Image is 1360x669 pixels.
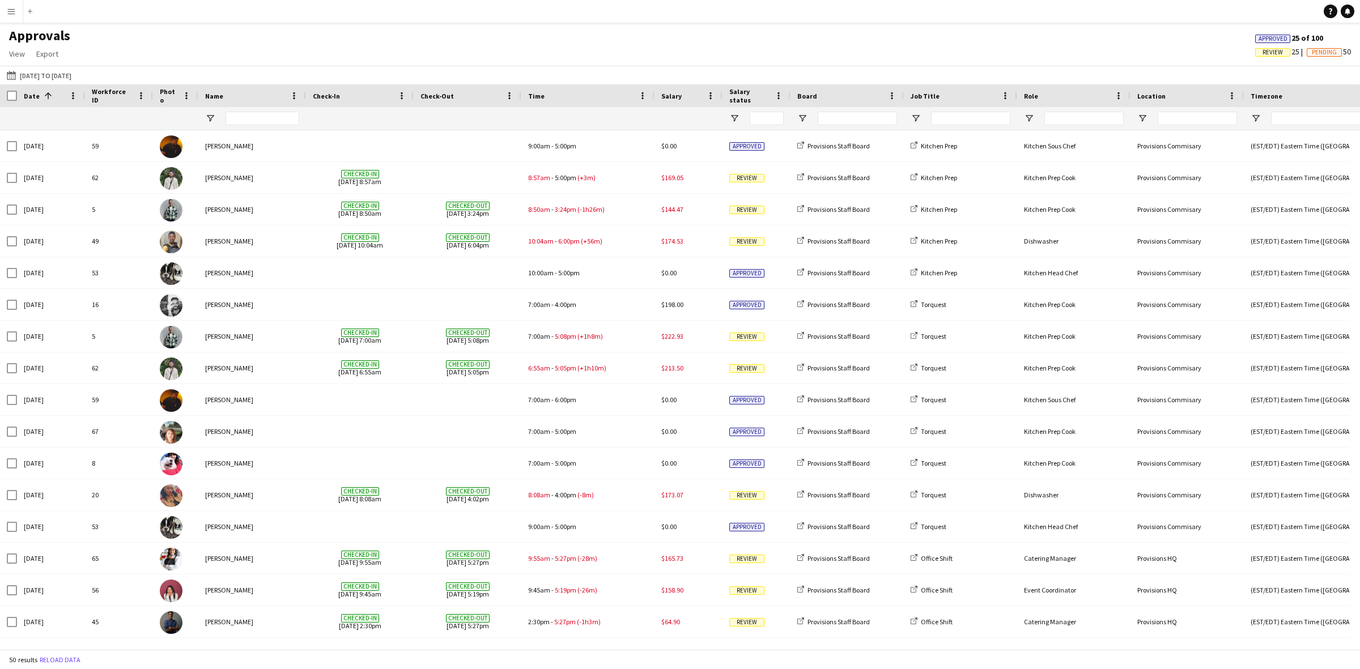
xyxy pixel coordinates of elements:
a: Provisions Staff Board [797,142,870,150]
span: 8:50am [528,205,550,214]
span: 6:00pm [555,395,576,404]
div: Provisions HQ [1130,574,1244,606]
span: 10:04am [528,237,554,245]
span: 6:55am [528,364,550,372]
span: Approved [1259,35,1287,42]
div: Kitchen Prep Cook [1017,352,1130,383]
span: Date [24,92,40,100]
span: Provisions Staff Board [807,237,870,245]
div: [PERSON_NAME] [198,416,306,447]
span: 7:00am [528,300,550,309]
span: Checked-in [341,170,379,178]
div: Provisions Commisary [1130,162,1244,193]
span: 7:00am [528,459,550,467]
span: Review [729,174,764,182]
span: Photo [160,87,178,104]
span: - [551,459,554,467]
div: [DATE] [17,574,85,606]
div: 5 [85,194,153,225]
span: Provisions Staff Board [807,459,870,467]
span: Provisions Staff Board [807,173,870,182]
div: [PERSON_NAME] [198,194,306,225]
div: Provisions Commisary [1130,384,1244,415]
span: Checked-in [341,202,379,210]
span: (+1h10m) [577,364,606,372]
a: Torquest [911,427,946,436]
span: Salary status [729,87,770,104]
span: 25 of 100 [1255,33,1323,43]
div: [PERSON_NAME] [198,511,306,542]
span: [DATE] 5:08pm [420,321,515,352]
div: Provisions Commisary [1130,352,1244,383]
div: [PERSON_NAME] [198,257,306,288]
span: - [551,364,554,372]
span: $0.00 [661,395,677,404]
div: Kitchen Head Chef [1017,511,1130,542]
input: Board Filter Input [818,112,897,125]
div: 59 [85,384,153,415]
a: Kitchen Prep [911,173,957,182]
span: $0.00 [661,459,677,467]
span: [DATE] 7:00am [313,321,407,352]
div: 53 [85,257,153,288]
span: $0.00 [661,427,677,436]
span: 10:00am [528,269,554,277]
span: Torquest [921,427,946,436]
div: [DATE] [17,416,85,447]
input: Salary status Filter Input [750,112,784,125]
img: Caroline Nansubuga [160,484,182,507]
div: 53 [85,638,153,669]
a: Export [32,46,63,61]
span: Approved [729,396,764,404]
input: Location Filter Input [1158,112,1237,125]
div: [PERSON_NAME] [198,448,306,479]
span: (-1h26m) [577,205,605,214]
div: [DATE] [17,225,85,257]
div: Provisions Commisary [1130,479,1244,510]
input: Role Filter Input [1044,112,1124,125]
div: 5 [85,321,153,352]
a: Kitchen Prep [911,142,957,150]
span: $169.05 [661,173,683,182]
div: [PERSON_NAME] [198,606,306,637]
a: Torquest [911,332,946,340]
span: Office Shift [921,554,953,563]
span: $0.00 [661,269,677,277]
div: 20 [85,479,153,510]
span: Office Shift [921,586,953,594]
span: Name [205,92,223,100]
input: Job Title Filter Input [931,112,1010,125]
span: Salary [661,92,682,100]
span: Checked-out [446,233,490,242]
span: Kitchen Prep [921,269,957,277]
a: Kitchen Prep [911,205,957,214]
span: View [9,49,25,59]
span: Provisions Staff Board [807,427,870,436]
div: [DATE] [17,638,85,669]
img: Stephanie Custodio [160,548,182,570]
div: [DATE] [17,511,85,542]
div: Provisions Commisary [1130,225,1244,257]
span: Office Shift [921,617,953,626]
div: 56 [85,574,153,606]
div: Dishwasher [1017,225,1130,257]
a: Office Shift [911,617,953,626]
a: Provisions Staff Board [797,205,870,214]
span: Review [729,364,764,373]
img: Dustin Gallagher [160,262,182,285]
div: [DATE] [17,448,85,479]
span: $213.50 [661,364,683,372]
button: Open Filter Menu [205,113,215,123]
a: Provisions Staff Board [797,269,870,277]
div: Kitchen Sous Chef [1017,130,1130,161]
div: Provisions Commisary [1130,257,1244,288]
span: [DATE] 5:05pm [420,352,515,383]
div: Catering Manager [1017,606,1130,637]
a: Torquest [911,395,946,404]
span: Kitchen Prep [921,237,957,245]
div: Kitchen Sous Chef [1017,384,1130,415]
span: Torquest [921,395,946,404]
a: Provisions Staff Board [797,237,870,245]
span: Provisions Staff Board [807,491,870,499]
button: Open Filter Menu [797,113,807,123]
